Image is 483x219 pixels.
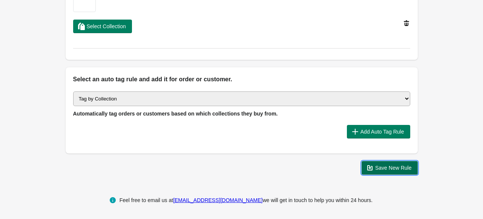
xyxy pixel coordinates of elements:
[73,111,278,117] span: Automatically tag orders or customers based on which collections they buy from.
[375,165,412,171] span: Save New Rule
[120,196,373,205] div: Feel free to email us at we will get in touch to help you within 24 hours.
[347,125,410,138] button: Add Auto Tag Rule
[360,129,404,135] span: Add Auto Tag Rule
[362,161,418,175] button: Save New Rule
[173,197,262,203] a: [EMAIL_ADDRESS][DOMAIN_NAME]
[87,23,126,29] span: Select Collection
[73,75,410,84] h2: Select an auto tag rule and add it for order or customer.
[73,20,132,33] button: Select Collection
